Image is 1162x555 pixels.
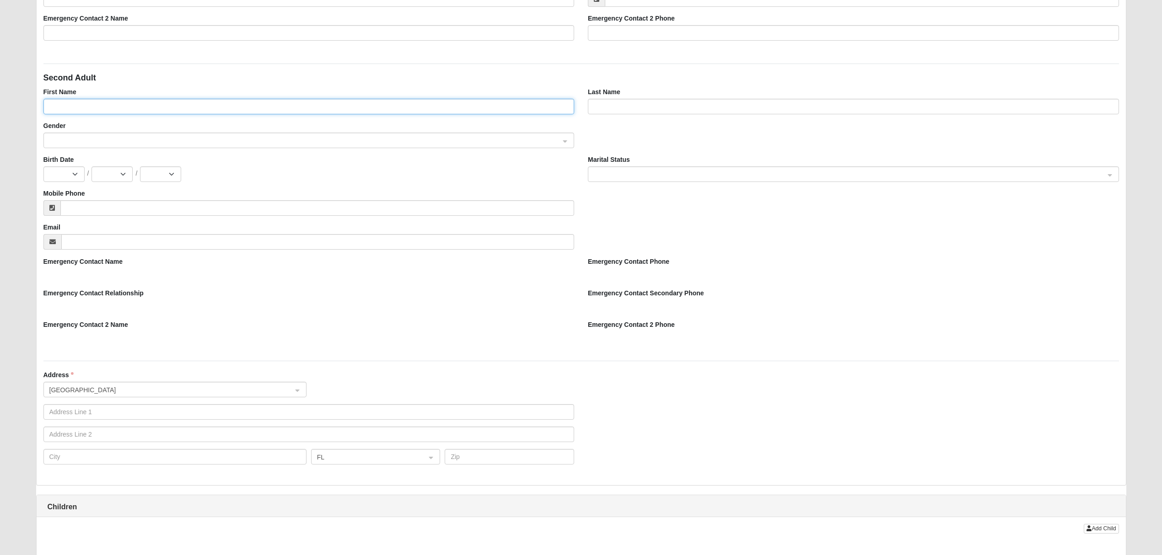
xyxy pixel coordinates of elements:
span: / [87,169,89,178]
label: Emergency Contact Secondary Phone [588,288,704,298]
label: Last Name [588,87,620,96]
span: / [135,169,137,178]
label: Email [43,223,60,232]
label: Emergency Contact Relationship [43,288,144,298]
label: First Name [43,87,76,96]
button: Add Child [1084,524,1119,534]
label: Emergency Contact Phone [588,257,669,266]
label: Mobile Phone [43,189,85,198]
label: Emergency Contact 2 Phone [588,14,675,23]
input: City [43,449,307,464]
input: Zip [445,449,574,464]
span: United States [49,385,284,395]
span: FL [317,452,418,462]
label: Marital Status [588,155,630,164]
input: Address Line 2 [43,427,575,442]
label: Birth Date [43,155,74,164]
h1: Children [37,502,1126,511]
input: Address Line 1 [43,404,575,420]
label: Address [43,370,74,379]
label: Emergency Contact 2 Name [43,14,128,23]
label: Emergency Contact 2 Name [43,320,128,329]
h4: Second Adult [43,73,1119,83]
label: Emergency Contact Name [43,257,123,266]
span: Add Child [1092,525,1116,532]
label: Gender [43,121,66,130]
label: Emergency Contact 2 Phone [588,320,675,329]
